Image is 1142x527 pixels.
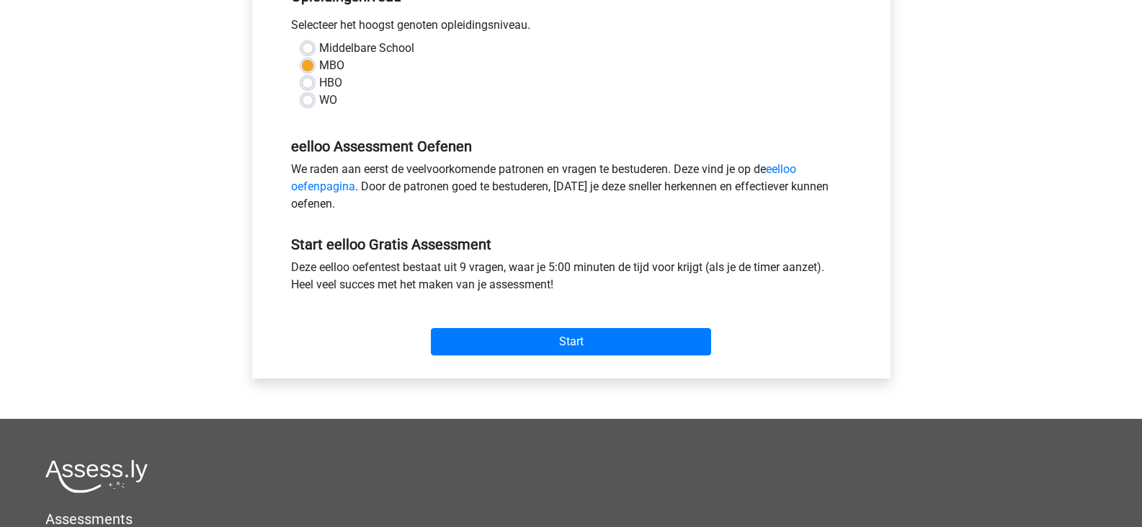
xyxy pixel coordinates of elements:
input: Start [431,328,711,355]
label: MBO [319,57,344,74]
h5: eelloo Assessment Oefenen [291,138,852,155]
h5: Start eelloo Gratis Assessment [291,236,852,253]
div: We raden aan eerst de veelvoorkomende patronen en vragen te bestuderen. Deze vind je op de . Door... [280,161,862,218]
label: WO [319,92,337,109]
label: Middelbare School [319,40,414,57]
label: HBO [319,74,342,92]
img: Assessly logo [45,459,148,493]
div: Deze eelloo oefentest bestaat uit 9 vragen, waar je 5:00 minuten de tijd voor krijgt (als je de t... [280,259,862,299]
div: Selecteer het hoogst genoten opleidingsniveau. [280,17,862,40]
